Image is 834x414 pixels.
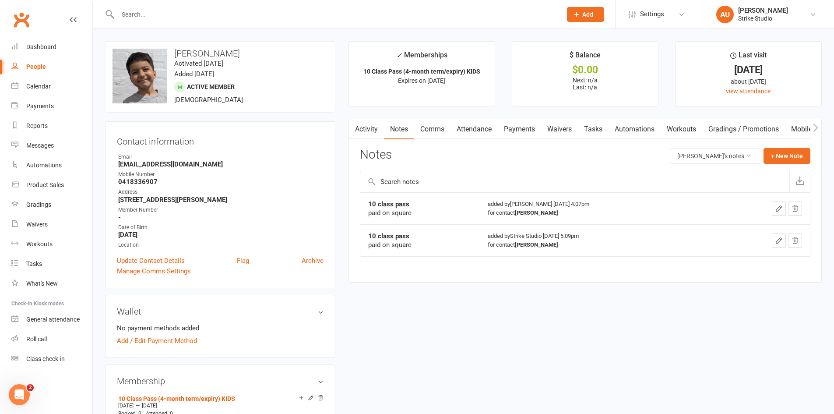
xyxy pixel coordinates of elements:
[609,119,661,139] a: Automations
[368,200,409,208] strong: 10 class pass
[26,122,48,129] div: Reports
[11,310,92,329] a: General attendance kiosk mode
[683,65,813,74] div: [DATE]
[11,116,92,136] a: Reports
[117,266,191,276] a: Manage Comms Settings
[396,51,402,60] i: ✓
[116,402,324,409] div: —
[118,223,324,232] div: Date of Birth
[117,323,324,333] li: No payment methods added
[237,255,249,266] a: Flag
[118,178,324,186] strong: 0418336907
[730,50,767,65] div: Last visit
[360,148,392,164] h3: Notes
[118,213,324,221] strong: -
[26,83,51,90] div: Calendar
[764,148,810,164] button: + New Note
[26,201,51,208] div: Gradings
[570,50,601,65] div: $ Balance
[541,119,578,139] a: Waivers
[515,209,558,216] strong: [PERSON_NAME]
[11,234,92,254] a: Workouts
[488,241,709,249] div: for contact
[118,153,324,161] div: Email
[450,119,498,139] a: Attendance
[118,231,324,239] strong: [DATE]
[398,77,445,84] span: Expires on [DATE]
[26,241,53,248] div: Workouts
[174,60,223,67] time: Activated [DATE]
[683,77,813,86] div: about [DATE]
[349,119,384,139] a: Activity
[414,119,450,139] a: Comms
[363,68,480,75] strong: 10 Class Pass (4-month term/expiry) KIDS
[738,7,788,14] div: [PERSON_NAME]
[26,355,65,362] div: Class check-in
[11,215,92,234] a: Waivers
[174,96,243,104] span: [DEMOGRAPHIC_DATA]
[117,255,185,266] a: Update Contact Details
[368,241,472,249] div: paid on square
[11,349,92,369] a: Class kiosk mode
[26,63,46,70] div: People
[9,384,30,405] iframe: Intercom live chat
[11,195,92,215] a: Gradings
[661,119,702,139] a: Workouts
[26,316,80,323] div: General attendance
[302,255,324,266] a: Archive
[117,376,324,386] h3: Membership
[11,9,32,31] a: Clubworx
[360,171,789,192] input: Search notes
[118,206,324,214] div: Member Number
[174,70,214,78] time: Added [DATE]
[670,148,761,164] button: [PERSON_NAME]'s notes
[702,119,785,139] a: Gradings / Promotions
[368,232,409,240] strong: 10 class pass
[26,142,54,149] div: Messages
[582,11,593,18] span: Add
[26,162,62,169] div: Automations
[567,7,604,22] button: Add
[26,103,54,110] div: Payments
[396,50,447,66] div: Memberships
[113,49,167,103] img: image1739769507.png
[11,136,92,156] a: Messages
[640,4,664,24] span: Settings
[11,77,92,96] a: Calendar
[26,336,47,343] div: Roll call
[26,181,64,188] div: Product Sales
[488,209,709,217] div: for contact
[117,307,324,316] h3: Wallet
[113,49,328,58] h3: [PERSON_NAME]
[368,209,472,217] div: paid on square
[520,65,650,74] div: $0.00
[11,57,92,77] a: People
[117,133,324,146] h3: Contact information
[115,8,556,21] input: Search...
[27,384,34,391] span: 2
[26,43,56,50] div: Dashboard
[11,175,92,195] a: Product Sales
[26,280,58,287] div: What's New
[726,88,771,95] a: view attendance
[118,403,134,409] span: [DATE]
[578,119,609,139] a: Tasks
[26,260,42,267] div: Tasks
[488,200,709,217] div: added by [PERSON_NAME] [DATE] 4:07pm
[11,37,92,57] a: Dashboard
[515,241,558,248] strong: [PERSON_NAME]
[118,188,324,196] div: Address
[716,6,734,23] div: AU
[11,96,92,116] a: Payments
[785,119,832,139] a: Mobile App
[11,254,92,274] a: Tasks
[11,156,92,175] a: Automations
[118,170,324,179] div: Mobile Number
[142,403,157,409] span: [DATE]
[520,77,650,91] p: Next: n/a Last: n/a
[118,395,235,402] a: 10 Class Pass (4-month term/expiry) KIDS
[26,221,48,228] div: Waivers
[11,274,92,294] a: What's New
[384,119,414,139] a: Notes
[118,241,324,249] div: Location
